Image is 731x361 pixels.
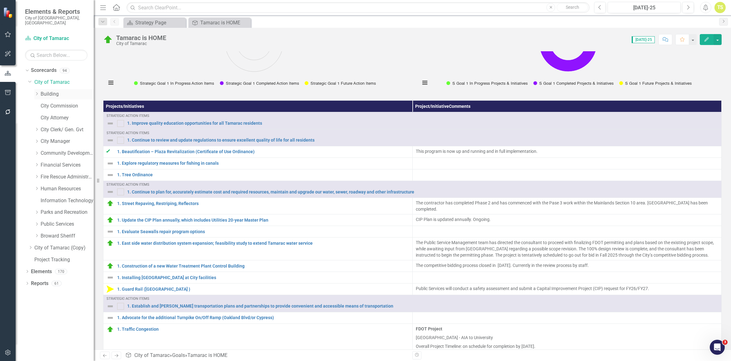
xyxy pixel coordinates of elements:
a: City Commission [41,103,94,110]
button: Show Strategic Goal 1 Completed Action Items [220,81,298,85]
td: Double-Click to Edit Right Click for Context Menu [103,181,722,198]
img: Complete [107,148,114,156]
div: TS [714,2,726,13]
img: Not Defined [107,171,114,179]
strong: FDOT Project [416,326,442,331]
button: Show S Goal 1 Completed Projects & Initiatives [533,81,612,85]
a: 1. Guard Rail ([GEOGRAPHIC_DATA] ) [117,287,409,292]
span: 3 [723,340,728,345]
a: Scorecards [31,67,57,74]
div: 94 [60,68,70,73]
td: Double-Click to Edit Right Click for Context Menu [103,226,413,238]
a: 1. Advocate for the additional Turnpike On/Off Ramp (Oakland Blvd/or Cypress) [117,315,409,320]
div: » » [125,352,408,359]
div: Strategic Action Items [107,114,718,118]
div: Strategic Action Items [107,183,718,187]
td: Double-Click to Edit [412,169,722,181]
a: 1. Beautification – Plaza Revitalization (Certificate of Use Ordinance) [117,149,409,154]
div: 61 [52,281,62,286]
td: Double-Click to Edit [412,158,722,169]
td: Double-Click to Edit Right Click for Context Menu [103,129,722,146]
span: [DATE]-25 [632,36,655,43]
td: Double-Click to Edit Right Click for Context Menu [103,214,413,226]
td: Double-Click to Edit [412,198,722,214]
img: Not Defined [107,274,114,281]
input: Search ClearPoint... [127,2,589,13]
iframe: Intercom live chat [710,340,725,355]
a: 1. Improve quality education opportunities for all Tamarac residents [127,121,718,126]
a: 1. East side water distribution system expansion; feasibility study to extend Tamarac water service [117,241,409,246]
a: 1. Explore regulatory measures for fishing in canals [117,161,409,166]
img: In Progress [107,200,114,207]
td: Double-Click to Edit [412,238,722,260]
div: Tamarac is HOME [116,34,166,41]
a: 1. Establish and [PERSON_NAME] transportation plans and partnerships to provide convenient and ac... [127,304,718,308]
a: City of Tamarac (Copy) [34,244,94,252]
a: Goals [172,352,185,358]
p: [GEOGRAPHIC_DATA] - AIA to University [416,333,719,342]
p: Overall Project Timeline: on schedule for completion by [DATE]. [416,342,719,351]
button: View chart menu, Tamarac is HOME: Projects and Initiatives Status [420,78,429,87]
button: Show S Goal 1 In Progress Projects & Initiatives [446,81,526,85]
p: CIP Plan is updated annually. Ongoing. [416,216,719,223]
p: This program is now up and running and in full implementation. [416,148,719,154]
img: Not Defined [107,303,114,310]
img: In Progress [107,239,114,247]
a: City Manager [41,138,94,145]
img: Not Defined [107,314,114,322]
a: Building [41,91,94,98]
td: Double-Click to Edit Right Click for Context Menu [103,169,413,181]
img: In Progress [107,262,114,270]
div: Strategic Action Items [107,131,718,135]
a: 1. Evaluate Seawalls repair program options [117,229,409,234]
td: Double-Click to Edit Right Click for Context Menu [103,112,722,129]
img: Not Defined [107,160,114,167]
td: Double-Click to Edit [412,146,722,158]
img: In Progress [107,326,114,333]
path: S Goal 1 Completed Projects & Initiatives, 30. [539,16,597,72]
a: Parks and Recreation [41,209,94,216]
a: Broward Sheriff [41,233,94,240]
div: Strategy Page [135,19,184,27]
a: 1. Continue to plan for, accurately estimate cost and required resources, maintain and upgrade ou... [127,190,718,194]
td: Double-Click to Edit [412,260,722,272]
a: Human Resources [41,185,94,193]
td: Double-Click to Edit [412,214,722,226]
a: 1. Update the CIP Plan annually, which includes Utilities 20-year Master Plan [117,218,409,223]
td: Double-Click to Edit Right Click for Context Menu [103,158,413,169]
a: Tamarac is HOME [190,19,249,27]
button: Show Strategic Goal 1 Future Action Items [305,81,375,85]
a: Financial Services [41,162,94,169]
a: 1. Construction of a new Water Treatment Plant Control Building [117,264,409,268]
a: Public Services [41,221,94,228]
img: Not Defined [107,137,114,144]
td: Double-Click to Edit Right Click for Context Menu [103,238,413,260]
div: Tamarac is HOME [200,19,249,27]
td: Double-Click to Edit Right Click for Context Menu [103,312,413,323]
img: Not Defined [107,120,114,127]
input: Search Below... [25,50,87,61]
a: Reports [31,280,48,287]
td: Double-Click to Edit Right Click for Context Menu [103,260,413,272]
a: 1. Continue to review and update regulations to ensure excellent quality of life for all residents [127,138,718,143]
td: Double-Click to Edit Right Click for Context Menu [103,198,413,214]
div: Tamarac is HOME [187,352,227,358]
a: Community Development [41,150,94,157]
img: Not Defined [107,228,114,235]
td: Double-Click to Edit Right Click for Context Menu [103,272,413,283]
td: Double-Click to Edit [412,312,722,323]
a: City of Tamarac [134,352,170,358]
text: Strategic Goal 1 Future Action Items [311,82,376,86]
td: Double-Click to Edit Right Click for Context Menu [103,283,413,295]
button: Search [557,3,588,12]
p: Public Services will conduct a safety assessment and submit a Capital Improvement Project (CIP) r... [416,285,719,292]
td: Double-Click to Edit Right Click for Context Menu [103,295,722,312]
span: Elements & Reports [25,8,87,15]
img: In Progress [107,216,114,224]
button: View chart menu, Goal 1 Strategic Action Item Status [106,78,115,87]
img: ClearPoint Strategy [3,7,14,18]
a: Elements [31,268,52,275]
small: City of [GEOGRAPHIC_DATA], [GEOGRAPHIC_DATA] [25,15,87,26]
p: The contractor has completed Phase 2 and has commenced with the Pase 3 work within the Mainlands ... [416,200,719,212]
div: [DATE]-25 [610,4,679,12]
